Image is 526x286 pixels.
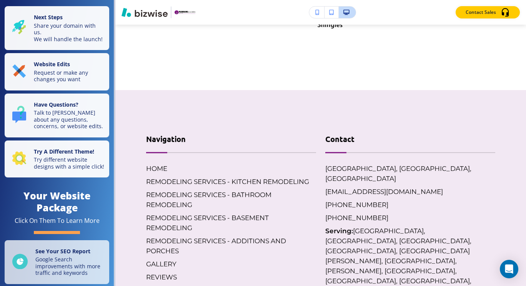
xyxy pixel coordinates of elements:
strong: Navigation [146,134,186,144]
p: Try different website designs with a simple click! [34,156,105,170]
strong: Serving: [325,227,353,235]
strong: Have Questions? [34,101,78,108]
button: Website EditsRequest or make any changes you want [5,53,109,90]
p: Google Search improvements with more traffic and keywords [35,256,105,276]
div: Open Intercom Messenger [500,260,518,278]
a: [GEOGRAPHIC_DATA], [GEOGRAPHIC_DATA], [GEOGRAPHIC_DATA] [325,164,495,184]
a: [PHONE_NUMBER] [325,200,388,210]
strong: See Your SEO Report [35,248,90,255]
p: Share your domain with us. We will handle the launch! [34,22,105,43]
h6: REMODELING SERVICES - ADDITIONS AND PORCHES [146,236,316,256]
a: See Your SEO ReportGoogle Search improvements with more traffic and keywords [5,240,109,284]
h6: REMODELING SERVICES - BATHROOM REMODELING [146,190,316,210]
h6: REMODELING SERVICES - BASEMENT REMODELING [146,213,316,233]
img: Your Logo [175,10,195,15]
h6: REVIEWS [146,272,316,282]
p: Talk to [PERSON_NAME] about any questions, concerns, or website edits. [34,109,105,130]
strong: Contact [325,134,355,144]
h6: GALLERY [146,259,316,269]
h6: REMODELING SERVICES - KITCHEN REMODELING [146,177,316,187]
strong: Try A Different Theme! [34,148,94,155]
strong: Website Edits [34,60,70,68]
h6: HOME [146,164,316,174]
div: Click On Them To Learn More [15,217,100,225]
button: Have Questions?Talk to [PERSON_NAME] about any questions, concerns, or website edits. [5,94,109,137]
a: [PHONE_NUMBER] [325,213,388,223]
img: Bizwise Logo [122,8,168,17]
p: Request or make any changes you want [34,69,105,83]
p: Contact Sales [466,9,496,16]
button: Contact Sales [456,6,520,18]
strong: Next Steps [34,13,63,21]
h4: Your Website Package [5,190,109,214]
button: Try A Different Theme!Try different website designs with a simple click! [5,140,109,178]
a: [EMAIL_ADDRESS][DOMAIN_NAME] [325,187,443,197]
button: Next StepsShare your domain with us.We will handle the launch! [5,6,109,50]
